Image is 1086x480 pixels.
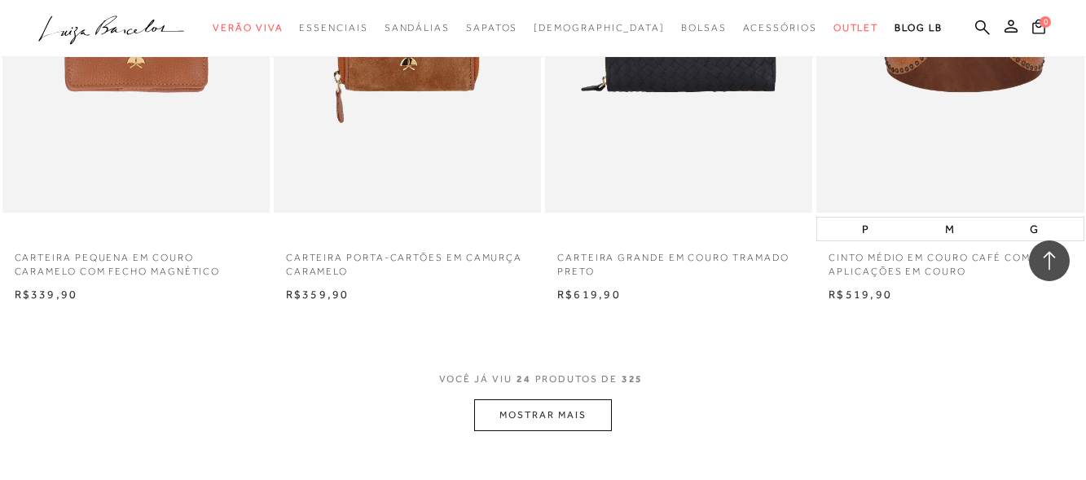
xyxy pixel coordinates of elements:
span: R$619,90 [557,288,621,301]
span: Acessórios [743,22,817,33]
span: BLOG LB [895,22,942,33]
span: R$519,90 [829,288,892,301]
span: R$339,90 [15,288,78,301]
a: categoryNavScreenReaderText [681,13,727,43]
a: categoryNavScreenReaderText [213,13,283,43]
span: Sapatos [466,22,517,33]
span: VOCÊ JÁ VIU PRODUTOS DE [439,373,648,385]
a: BLOG LB [895,13,942,43]
span: R$359,90 [286,288,350,301]
span: Outlet [833,22,879,33]
button: 0 [1027,18,1050,40]
span: Bolsas [681,22,727,33]
span: 0 [1040,16,1051,28]
a: categoryNavScreenReaderText [833,13,879,43]
button: MOSTRAR MAIS [474,399,611,431]
span: 24 [517,373,531,385]
button: M [940,218,959,240]
span: Essenciais [299,22,367,33]
button: G [1025,218,1043,240]
span: 325 [622,373,644,385]
a: categoryNavScreenReaderText [466,13,517,43]
a: CARTEIRA GRANDE EM COURO TRAMADO PRETO [545,241,812,279]
button: P [857,218,873,240]
a: CINTO MÉDIO EM COURO CAFÉ COM APLICAÇÕES EM COURO [816,241,1084,279]
a: categoryNavScreenReaderText [743,13,817,43]
span: Verão Viva [213,22,283,33]
span: [DEMOGRAPHIC_DATA] [534,22,665,33]
a: categoryNavScreenReaderText [299,13,367,43]
a: CARTEIRA PORTA-CARTÕES EM CAMURÇA CARAMELO [274,241,541,279]
a: CARTEIRA PEQUENA EM COURO CARAMELO COM FECHO MAGNÉTICO [2,241,270,279]
a: categoryNavScreenReaderText [385,13,450,43]
a: noSubCategoriesText [534,13,665,43]
span: Sandálias [385,22,450,33]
